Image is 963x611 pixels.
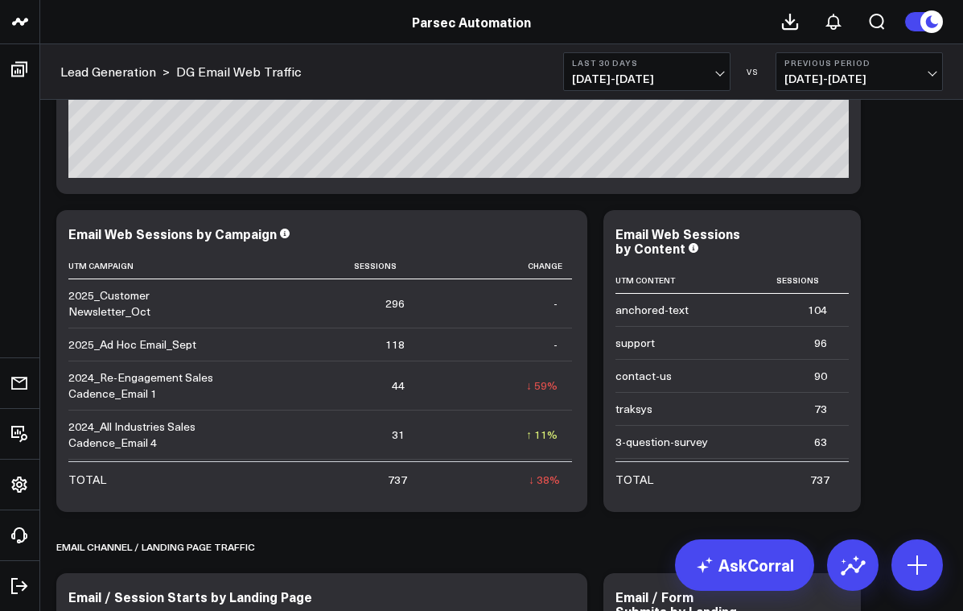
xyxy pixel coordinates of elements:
div: VS [739,67,768,76]
th: Sessions [776,267,842,294]
th: Change [842,267,894,294]
div: Email Web Sessions by Content [615,225,740,257]
button: Last 30 Days[DATE]-[DATE] [563,52,730,91]
div: ↑ 78% [848,401,879,417]
div: ↓ 75% [848,434,879,450]
div: 44 [392,378,405,394]
div: ↓ 59% [526,378,558,394]
th: Utm Content [615,267,776,294]
th: Change [419,253,572,279]
div: ↓ 38% [529,472,560,488]
div: 2025_Customer Newsletter_Oct [68,287,215,320]
a: DG Email Web Traffic [176,63,302,81]
a: Parsec Automation [412,13,531,31]
div: EMAIL CHANNEL / LANDING PAGE TRAFFIC [56,528,255,565]
a: Lead Generation [60,63,156,81]
div: ↑ 11% [526,427,558,443]
div: support [615,335,655,351]
div: 737 [388,472,407,488]
div: 31 [392,427,405,443]
div: 296 [385,295,405,312]
div: 2024_All Industries Sales Cadence_Email 4 [68,419,215,451]
div: contact-us [615,368,672,384]
div: ↓ 25% [848,302,879,318]
b: Previous Period [784,58,934,68]
a: AskCorral [675,539,814,591]
div: anchored-text [615,302,689,318]
div: Email Web Sessions by Campaign [68,225,277,242]
div: 2024_Re-Engagement Sales Cadence_Email 1 [68,369,215,402]
div: ↑ 13% [848,368,879,384]
span: [DATE] - [DATE] [784,72,934,85]
div: 73 [814,401,827,417]
div: - [554,336,558,353]
b: Last 30 Days [572,58,722,68]
div: traksys [615,401,652,417]
th: Sessions [229,253,419,279]
div: 2025_Ad Hoc Email_Sept [68,336,196,353]
div: 63 [814,434,827,450]
button: Previous Period[DATE]-[DATE] [776,52,943,91]
div: 737 [810,472,829,488]
div: 104 [808,302,827,318]
div: 96 [814,335,827,351]
div: 118 [385,336,405,353]
div: Email / Session Starts by Landing Page [68,588,312,605]
div: 90 [814,368,827,384]
span: [DATE] - [DATE] [572,72,722,85]
div: TOTAL [615,472,653,488]
div: - [554,295,558,312]
div: 3-question-survey [615,434,708,450]
div: TOTAL [68,472,106,488]
div: > [60,63,170,81]
div: ↑ 35% [848,335,879,351]
th: Utm Campaign [68,253,229,279]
